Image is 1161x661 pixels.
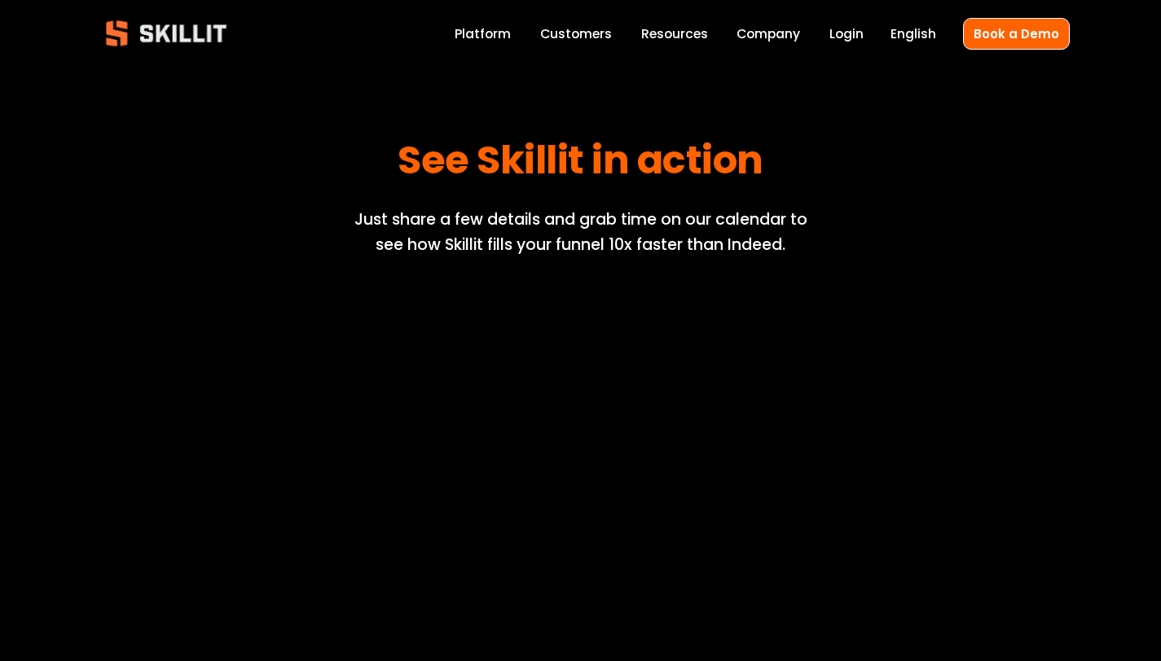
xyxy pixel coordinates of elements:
img: Skillit [92,9,240,58]
p: Just share a few details and grab time on our calendar to see how Skillit fills your funnel 10x f... [338,208,822,257]
a: Login [829,23,864,45]
a: Customers [540,23,612,45]
a: Platform [455,23,511,45]
a: folder dropdown [641,23,708,45]
strong: See Skillit in action [398,130,763,197]
a: Company [737,23,800,45]
div: language picker [891,23,936,45]
span: English [891,24,936,43]
a: Book a Demo [963,18,1070,50]
span: Resources [641,24,708,43]
iframe: Demo Request Form [215,166,946,605]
